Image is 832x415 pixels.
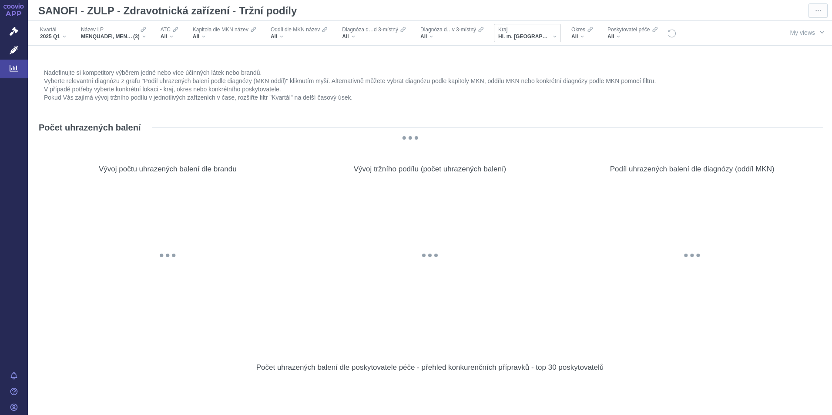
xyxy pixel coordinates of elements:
div: OkresAll [567,24,597,42]
button: More actions [809,3,828,17]
div: Název LPMENQUADFI, MENVEO, NIMENRIX(3) [77,24,150,42]
div: More actions [545,145,561,161]
div: Oddíl dle MKN názevAll [266,24,332,42]
span: MENQUADFI, MENVEO, NIMENRIX [81,33,133,40]
div: More actions [808,344,823,359]
div: More actions [808,145,823,161]
li: Pokud Vás zajímá vývoj tržního podílu v jednotlivých zařízeních v čase, rozšiřte filtr "Kvartál" ... [44,94,816,102]
div: Diagnóza d…v 3-místnýAll [416,24,488,42]
span: My views [790,28,815,37]
li: V případě potřeby vyberte konkrétní lokaci - kraj, okres nebo konkrétního poskytovatele. [44,85,816,94]
span: ⋯ [815,7,821,15]
span: Hl. m. [GEOGRAPHIC_DATA] [498,33,550,40]
span: Okres [571,26,585,33]
li: Nadefinujte si kompetitory výběrem jedné nebo více účinných látek nebo brandů. [44,69,816,77]
span: All [571,33,578,40]
span: All [607,33,614,40]
span: Kraj [498,26,507,33]
span: All [420,33,427,40]
div: Kvartál2025 Q1 [36,24,70,42]
li: Vyberte relevantní diagnózu z grafu "Podíl uhrazených balení podle diagnózy (MKN oddíl)" kliknutí... [44,77,816,85]
span: Poskytovatel péče [607,26,650,33]
span: All [271,33,277,40]
span: (3) [133,33,140,40]
div: Podíl uhrazených balení dle diagnózy (oddíl MKN) [610,164,775,174]
div: KrajHl. m. [GEOGRAPHIC_DATA] [494,24,561,42]
h2: Počet uhrazených balení [39,122,141,133]
span: Diagnóza d…d 3-místný [342,26,398,33]
span: Kvartál [40,26,56,33]
span: All [342,33,349,40]
div: SANOFI - ZULP - Zdravotnická zařízení - Tržní podíly [34,2,302,19]
span: Diagnóza d…v 3-místný [420,26,476,33]
span: All [193,33,199,40]
div: More actions [283,145,299,161]
div: Diagnóza d…d 3-místnýAll [338,24,410,42]
div: Kapitola dle MKN názevAll [188,24,260,42]
span: Kapitola dle MKN název [193,26,248,33]
span: Oddíl dle MKN název [271,26,320,33]
span: All [161,33,167,40]
span: ATC [161,26,171,33]
div: ATCAll [156,24,182,42]
span: 2025 Q1 [40,33,60,40]
div: Počet uhrazených balení dle poskytovatele péče - přehled konkurenčních přípravků - top 30 poskyto... [256,363,604,372]
div: Poskytovatel péčeAll [603,24,661,42]
span: Název LP [81,26,104,33]
div: Vývoj tržního podílu (počet uhrazených balení) [354,164,507,174]
div: Vývoj počtu uhrazených balení dle brandu [99,164,237,174]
